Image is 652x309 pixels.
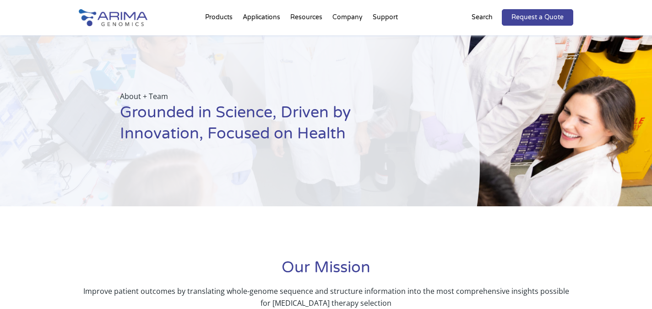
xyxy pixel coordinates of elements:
[79,285,573,309] p: Improve patient outcomes by translating whole-genome sequence and structure information into the ...
[79,9,147,26] img: Arima-Genomics-logo
[79,257,573,285] h1: Our Mission
[120,102,434,151] h1: Grounded in Science, Driven by Innovation, Focused on Health
[472,11,493,23] p: Search
[120,90,434,102] p: About + Team
[502,9,573,26] a: Request a Quote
